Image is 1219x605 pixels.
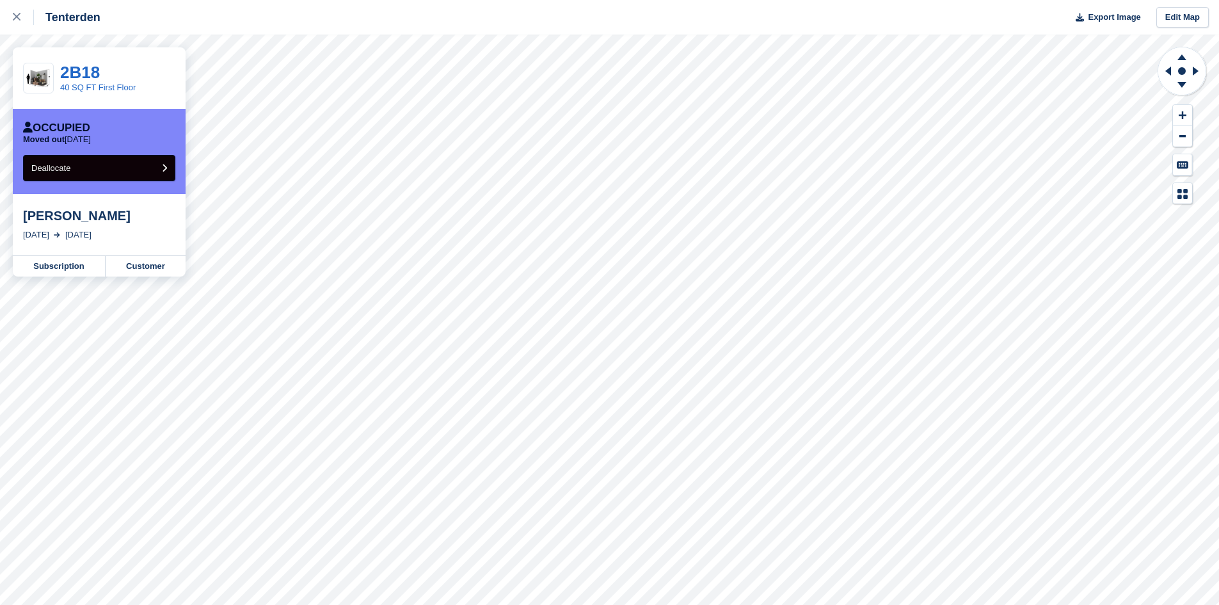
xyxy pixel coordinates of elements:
div: Tenterden [34,10,100,25]
p: [DATE] [23,134,91,145]
button: Deallocate [23,155,175,181]
div: [DATE] [23,229,49,241]
div: [PERSON_NAME] [23,208,175,223]
a: 40 SQ FT First Floor [60,83,136,92]
span: Deallocate [31,163,70,173]
a: Subscription [13,256,106,277]
button: Export Image [1068,7,1141,28]
img: arrow-right-light-icn-cde0832a797a2874e46488d9cf13f60e5c3a73dbe684e267c42b8395dfbc2abf.svg [54,232,60,238]
a: Edit Map [1156,7,1209,28]
button: Zoom Out [1173,126,1192,147]
span: Moved out [23,134,65,144]
button: Keyboard Shortcuts [1173,154,1192,175]
a: Customer [106,256,186,277]
img: 40-sqft-unit.jpg [24,67,53,90]
span: Export Image [1088,11,1140,24]
div: [DATE] [65,229,92,241]
a: 2B18 [60,63,100,82]
button: Zoom In [1173,105,1192,126]
button: Map Legend [1173,183,1192,204]
div: Occupied [23,122,90,134]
